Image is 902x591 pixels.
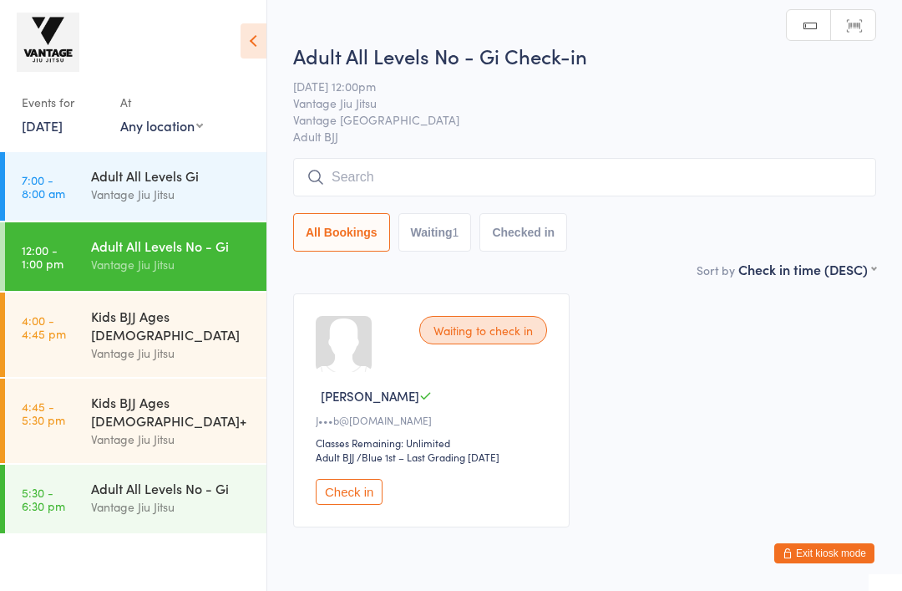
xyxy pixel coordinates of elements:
time: 4:00 - 4:45 pm [22,313,66,340]
div: Vantage Jiu Jitsu [91,255,252,274]
input: Search [293,158,876,196]
a: 4:45 -5:30 pmKids BJJ Ages [DEMOGRAPHIC_DATA]+Vantage Jiu Jitsu [5,379,266,463]
div: Vantage Jiu Jitsu [91,497,252,517]
div: Kids BJJ Ages [DEMOGRAPHIC_DATA]+ [91,393,252,430]
time: 4:45 - 5:30 pm [22,400,65,426]
label: Sort by [697,262,735,278]
div: At [120,89,203,116]
button: Exit kiosk mode [774,543,874,563]
time: 7:00 - 8:00 am [22,173,65,200]
div: Any location [120,116,203,135]
h2: Adult All Levels No - Gi Check-in [293,42,876,69]
a: 5:30 -6:30 pmAdult All Levels No - GiVantage Jiu Jitsu [5,465,266,533]
div: Events for [22,89,104,116]
div: Adult BJJ [316,450,354,464]
a: 7:00 -8:00 amAdult All Levels GiVantage Jiu Jitsu [5,152,266,221]
div: 1 [453,226,459,239]
button: Check in [316,479,383,505]
a: 4:00 -4:45 pmKids BJJ Ages [DEMOGRAPHIC_DATA]Vantage Jiu Jitsu [5,293,266,377]
div: Waiting to check in [419,316,547,344]
time: 12:00 - 1:00 pm [22,243,63,270]
span: Vantage Jiu Jitsu [293,94,850,111]
div: Check in time (DESC) [738,260,876,278]
div: Adult All Levels No - Gi [91,237,252,255]
div: Kids BJJ Ages [DEMOGRAPHIC_DATA] [91,307,252,344]
span: [DATE] 12:00pm [293,78,850,94]
div: Vantage Jiu Jitsu [91,185,252,204]
button: Checked in [479,213,567,252]
div: Adult All Levels Gi [91,166,252,185]
span: [PERSON_NAME] [321,387,419,405]
div: Adult All Levels No - Gi [91,479,252,497]
img: Vantage Jiu Jitsu [17,13,79,72]
a: 12:00 -1:00 pmAdult All Levels No - GiVantage Jiu Jitsu [5,222,266,291]
span: / Blue 1st – Last Grading [DATE] [357,450,499,464]
time: 5:30 - 6:30 pm [22,486,65,512]
div: Vantage Jiu Jitsu [91,430,252,449]
button: All Bookings [293,213,390,252]
span: Adult BJJ [293,128,876,145]
span: Vantage [GEOGRAPHIC_DATA] [293,111,850,128]
div: Vantage Jiu Jitsu [91,344,252,363]
a: [DATE] [22,116,63,135]
div: J•••b@[DOMAIN_NAME] [316,413,552,427]
div: Classes Remaining: Unlimited [316,436,552,450]
button: Waiting1 [398,213,472,252]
